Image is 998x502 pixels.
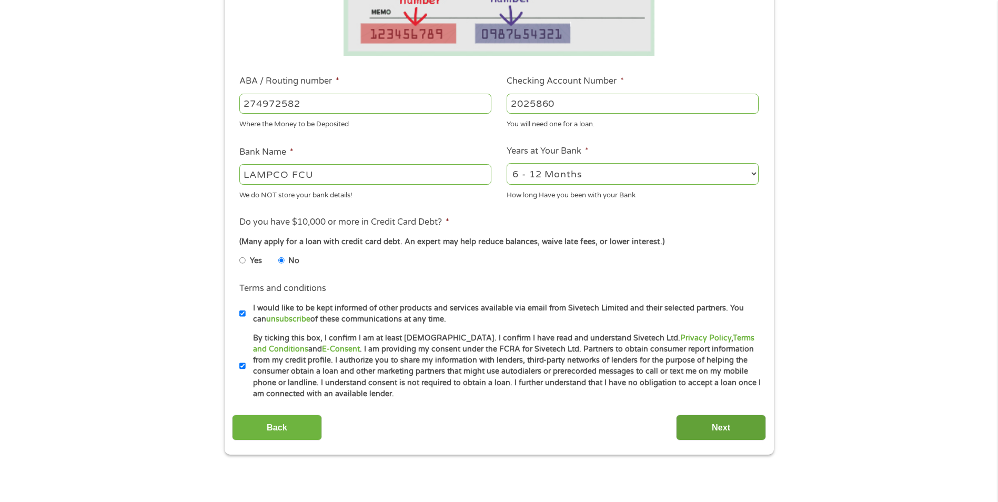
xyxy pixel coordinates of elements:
[239,186,491,200] div: We do NOT store your bank details!
[266,315,310,324] a: unsubscribe
[239,283,326,294] label: Terms and conditions
[507,94,759,114] input: 345634636
[239,116,491,130] div: Where the Money to be Deposited
[507,76,624,87] label: Checking Account Number
[250,255,262,267] label: Yes
[239,217,449,228] label: Do you have $10,000 or more in Credit Card Debt?
[239,94,491,114] input: 263177916
[507,116,759,130] div: You will need one for a loan.
[680,334,731,343] a: Privacy Policy
[239,147,294,158] label: Bank Name
[322,345,360,354] a: E-Consent
[246,333,762,400] label: By ticking this box, I confirm I am at least [DEMOGRAPHIC_DATA]. I confirm I have read and unders...
[239,76,339,87] label: ABA / Routing number
[507,186,759,200] div: How long Have you been with your Bank
[288,255,299,267] label: No
[253,334,754,354] a: Terms and Conditions
[507,146,589,157] label: Years at Your Bank
[239,236,758,248] div: (Many apply for a loan with credit card debt. An expert may help reduce balances, waive late fees...
[676,415,766,440] input: Next
[246,303,762,325] label: I would like to be kept informed of other products and services available via email from Sivetech...
[232,415,322,440] input: Back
